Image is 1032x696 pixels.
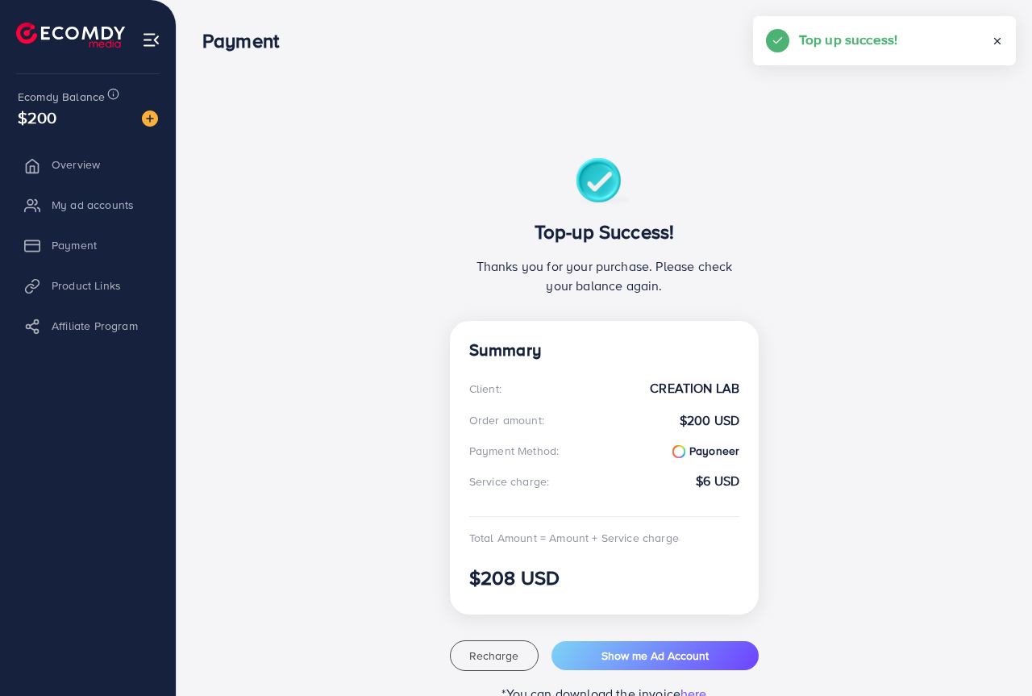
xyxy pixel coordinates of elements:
[142,110,158,127] img: image
[469,381,501,397] div: Client:
[16,23,125,48] img: logo
[576,158,633,207] img: success
[601,648,709,664] span: Show me Ad Account
[672,445,685,458] img: payoneer
[696,472,739,490] strong: $6 USD
[469,566,739,590] h3: $208 USD
[680,411,739,430] strong: $200 USD
[469,256,739,295] p: Thanks you for your purchase. Please check your balance again.
[469,473,549,490] div: Service charge:
[799,29,897,50] h5: Top up success!
[142,31,160,49] img: menu
[18,106,57,129] span: $200
[202,29,292,52] h3: Payment
[18,89,105,105] span: Ecomdy Balance
[672,443,740,459] strong: Payoneer
[551,641,759,670] button: Show me Ad Account
[469,530,739,546] div: Total Amount = Amount + Service charge
[450,640,539,671] button: Recharge
[469,340,739,361] h4: Summary
[469,648,518,664] span: Recharge
[650,379,739,398] strong: CREATION LAB
[469,220,739,244] h3: Top-up Success!
[469,412,544,428] div: Order amount:
[469,443,559,459] div: Payment Method:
